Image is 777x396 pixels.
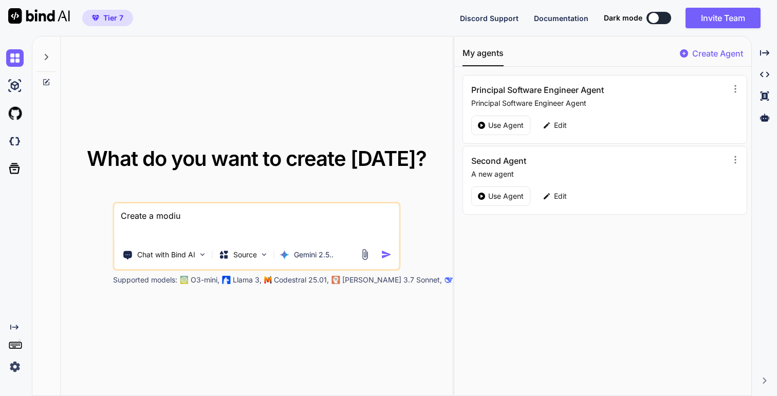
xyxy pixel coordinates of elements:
span: Dark mode [604,13,642,23]
img: attachment [359,249,371,260]
p: Use Agent [488,120,524,130]
img: Pick Models [260,250,269,259]
p: Supported models: [113,275,177,285]
span: What do you want to create [DATE]? [87,146,427,171]
img: premium [92,15,99,21]
img: ai-studio [6,77,24,95]
button: Discord Support [460,13,519,24]
textarea: Create a modiu [115,203,399,241]
img: claude [445,276,453,284]
img: claude [332,276,340,284]
h3: Second Agent [471,155,650,167]
p: O3-mini, [191,275,219,285]
img: settings [6,358,24,375]
p: Llama 3, [233,275,262,285]
p: A new agent [471,169,727,179]
p: [PERSON_NAME] 3.7 Sonnet, [342,275,442,285]
p: Source [233,250,257,260]
p: Edit [554,120,567,130]
p: Edit [554,191,567,201]
img: darkCloudIdeIcon [6,133,24,150]
span: Discord Support [460,14,519,23]
span: Tier 7 [103,13,123,23]
span: Documentation [534,14,588,23]
button: premiumTier 7 [82,10,133,26]
img: Llama2 [223,276,231,284]
img: GPT-4 [180,276,189,284]
p: Gemini 2.5.. [294,250,334,260]
img: githubLight [6,105,24,122]
img: Gemini 2.5 Pro [280,250,290,260]
p: Codestral 25.01, [274,275,329,285]
p: Create Agent [692,47,743,60]
p: Chat with Bind AI [137,250,195,260]
h3: Principal Software Engineer Agent [471,84,650,96]
img: chat [6,49,24,67]
button: Invite Team [686,8,761,28]
p: Use Agent [488,191,524,201]
img: Bind AI [8,8,70,24]
img: icon [381,249,392,260]
button: Documentation [534,13,588,24]
img: Mistral-AI [265,276,272,284]
p: Principal Software Engineer Agent [471,98,727,108]
img: Pick Tools [198,250,207,259]
button: My agents [462,47,504,66]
